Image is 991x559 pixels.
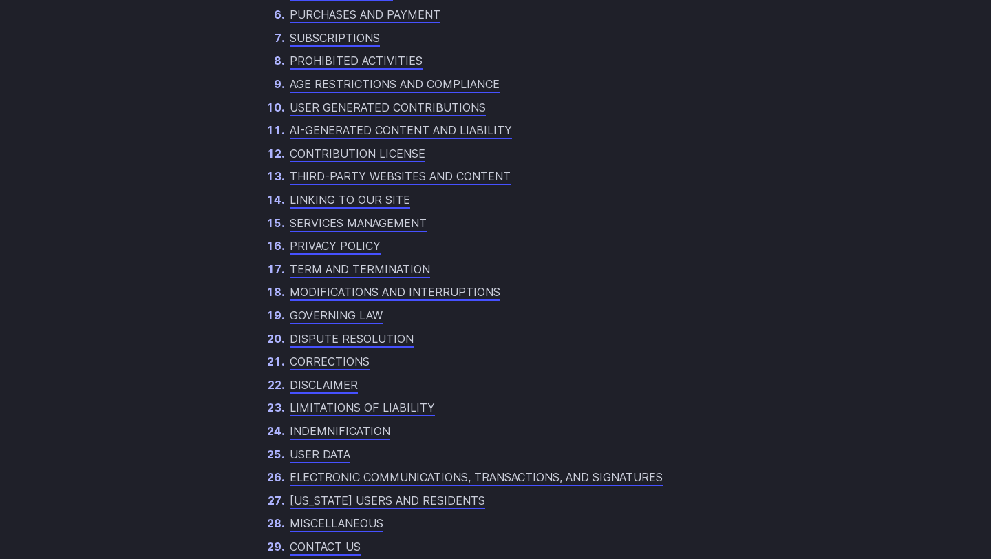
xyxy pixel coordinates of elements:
[290,239,381,253] a: PRIVACY POLICY
[290,193,410,207] a: LINKING TO OUR SITE
[290,54,423,67] a: PROHIBITED ACTIVITIES
[290,169,511,183] a: THIRD-PARTY WEBSITES AND CONTENT
[290,31,380,45] a: SUBSCRIPTIONS
[290,77,500,91] a: AGE RESTRICTIONS AND COMPLIANCE
[290,470,663,484] a: ELECTRONIC COMMUNICATIONS, TRANSACTIONS, AND SIGNATURES
[290,355,370,368] a: CORRECTIONS
[290,516,383,530] a: MISCELLANEOUS
[290,216,427,230] a: SERVICES MANAGEMENT
[290,147,425,160] a: CONTRIBUTION LICENSE
[290,494,485,507] a: [US_STATE] USERS AND RESIDENTS
[290,401,435,414] a: LIMITATIONS OF LIABILITY
[290,123,512,137] a: AI-GENERATED CONTENT AND LIABILITY
[290,308,383,322] a: GOVERNING LAW
[290,378,358,392] a: DISCLAIMER
[290,8,440,21] a: PURCHASES AND PAYMENT
[290,447,350,461] a: USER DATA
[290,285,500,299] a: MODIFICATIONS AND INTERRUPTIONS
[290,262,430,276] a: TERM AND TERMINATION
[290,540,361,553] a: CONTACT US
[290,424,390,438] a: INDEMNIFICATION
[290,332,414,346] a: DISPUTE RESOLUTION
[290,101,486,114] a: USER GENERATED CONTRIBUTIONS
